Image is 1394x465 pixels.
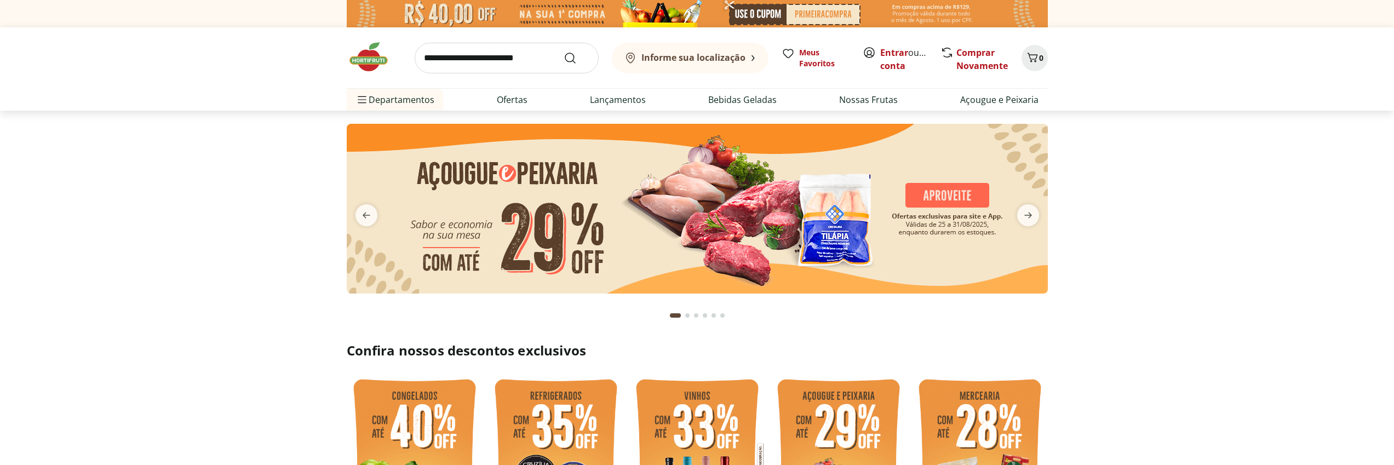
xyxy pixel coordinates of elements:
[708,93,777,106] a: Bebidas Geladas
[415,43,599,73] input: search
[668,302,683,329] button: Current page from fs-carousel
[641,51,745,64] b: Informe sua localização
[1022,45,1048,71] button: Carrinho
[880,47,908,59] a: Entrar
[347,342,1048,359] h2: Confira nossos descontos exclusivos
[782,47,850,69] a: Meus Favoritos
[355,87,434,113] span: Departamentos
[701,302,709,329] button: Go to page 4 from fs-carousel
[880,46,929,72] span: ou
[880,47,940,72] a: Criar conta
[1008,204,1048,226] button: next
[692,302,701,329] button: Go to page 3 from fs-carousel
[497,93,527,106] a: Ofertas
[960,93,1039,106] a: Açougue e Peixaria
[799,47,850,69] span: Meus Favoritos
[347,204,386,226] button: previous
[347,124,1048,294] img: açougue
[839,93,898,106] a: Nossas Frutas
[355,87,369,113] button: Menu
[718,302,727,329] button: Go to page 6 from fs-carousel
[709,302,718,329] button: Go to page 5 from fs-carousel
[564,51,590,65] button: Submit Search
[347,41,401,73] img: Hortifruti
[1039,53,1043,63] span: 0
[590,93,646,106] a: Lançamentos
[956,47,1008,72] a: Comprar Novamente
[612,43,768,73] button: Informe sua localização
[683,302,692,329] button: Go to page 2 from fs-carousel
